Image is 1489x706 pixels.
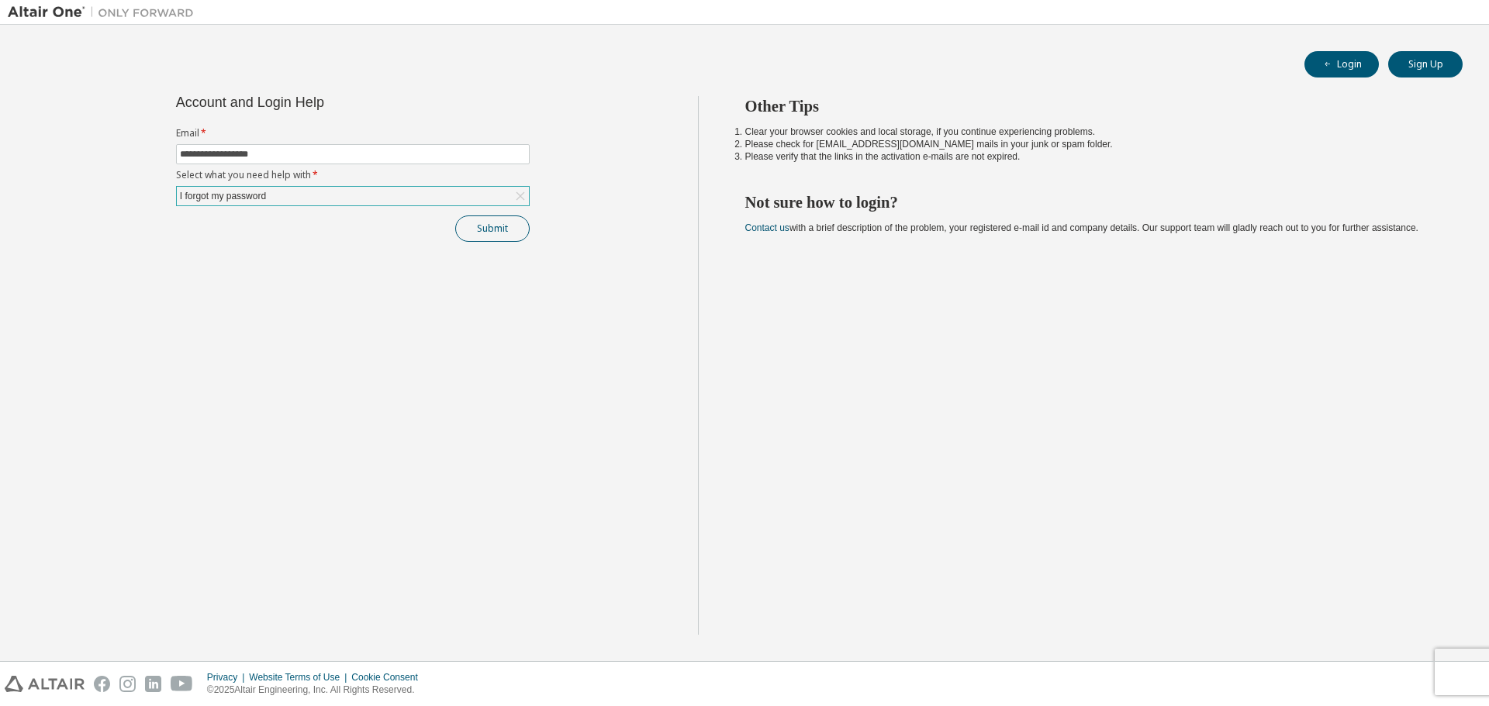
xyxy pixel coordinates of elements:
[249,671,351,684] div: Website Terms of Use
[745,192,1435,212] h2: Not sure how to login?
[1304,51,1379,77] button: Login
[207,671,249,684] div: Privacy
[177,187,529,205] div: I forgot my password
[351,671,427,684] div: Cookie Consent
[1388,51,1463,77] button: Sign Up
[745,150,1435,163] li: Please verify that the links in the activation e-mails are not expired.
[745,222,1418,233] span: with a brief description of the problem, your registered e-mail id and company details. Our suppo...
[176,169,530,181] label: Select what you need help with
[745,138,1435,150] li: Please check for [EMAIL_ADDRESS][DOMAIN_NAME] mails in your junk or spam folder.
[8,5,202,20] img: Altair One
[176,96,459,108] div: Account and Login Help
[176,127,530,139] label: Email
[171,676,193,692] img: youtube.svg
[207,684,427,697] p: © 2025 Altair Engineering, Inc. All Rights Reserved.
[94,676,110,692] img: facebook.svg
[178,188,268,205] div: I forgot my password
[745,126,1435,138] li: Clear your browser cookies and local storage, if you continue experiencing problems.
[119,676,136,692] img: instagram.svg
[145,676,161,692] img: linkedin.svg
[5,676,85,692] img: altair_logo.svg
[745,96,1435,116] h2: Other Tips
[455,215,530,242] button: Submit
[745,222,789,233] a: Contact us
